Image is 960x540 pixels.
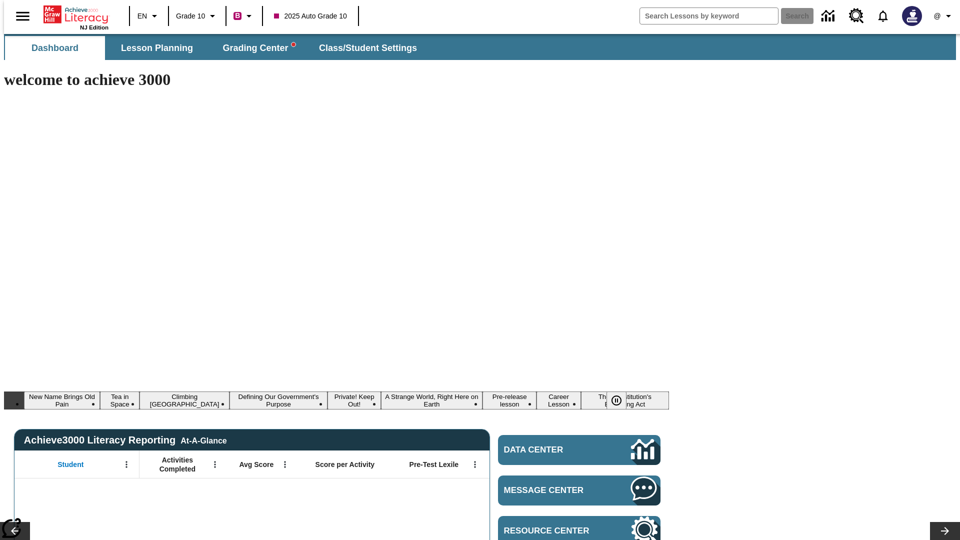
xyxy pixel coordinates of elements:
[467,457,482,472] button: Open Menu
[24,391,100,409] button: Slide 1 New Name Brings Old Pain
[222,42,295,54] span: Grading Center
[144,455,210,473] span: Activities Completed
[43,4,108,24] a: Home
[930,522,960,540] button: Lesson carousel, Next
[291,42,295,46] svg: writing assistant alert
[43,3,108,30] div: Home
[606,391,636,409] div: Pause
[933,11,940,21] span: @
[4,34,956,60] div: SubNavbar
[176,11,205,21] span: Grade 10
[409,460,459,469] span: Pre-Test Lexile
[139,391,229,409] button: Slide 3 Climbing Mount Tai
[31,42,78,54] span: Dashboard
[5,36,105,60] button: Dashboard
[504,445,597,455] span: Data Center
[119,457,134,472] button: Open Menu
[815,2,843,30] a: Data Center
[4,70,669,89] h1: welcome to achieve 3000
[482,391,536,409] button: Slide 7 Pre-release lesson
[24,434,227,446] span: Achieve3000 Literacy Reporting
[504,485,601,495] span: Message Center
[172,7,222,25] button: Grade: Grade 10, Select a grade
[536,391,580,409] button: Slide 8 Career Lesson
[235,9,240,22] span: B
[581,391,669,409] button: Slide 9 The Constitution's Balancing Act
[107,36,207,60] button: Lesson Planning
[239,460,273,469] span: Avg Score
[80,24,108,30] span: NJ Edition
[381,391,482,409] button: Slide 6 A Strange World, Right Here on Earth
[896,3,928,29] button: Select a new avatar
[319,42,417,54] span: Class/Student Settings
[180,434,226,445] div: At-A-Glance
[8,1,37,31] button: Open side menu
[229,391,328,409] button: Slide 4 Defining Our Government's Purpose
[327,391,381,409] button: Slide 5 Private! Keep Out!
[274,11,346,21] span: 2025 Auto Grade 10
[640,8,778,24] input: search field
[504,526,601,536] span: Resource Center
[207,457,222,472] button: Open Menu
[606,391,626,409] button: Pause
[498,435,660,465] a: Data Center
[928,7,960,25] button: Profile/Settings
[4,36,426,60] div: SubNavbar
[843,2,870,29] a: Resource Center, Will open in new tab
[311,36,425,60] button: Class/Student Settings
[229,7,259,25] button: Boost Class color is violet red. Change class color
[870,3,896,29] a: Notifications
[902,6,922,26] img: Avatar
[121,42,193,54] span: Lesson Planning
[133,7,165,25] button: Language: EN, Select a language
[315,460,375,469] span: Score per Activity
[277,457,292,472] button: Open Menu
[498,475,660,505] a: Message Center
[57,460,83,469] span: Student
[100,391,139,409] button: Slide 2 Tea in Space
[137,11,147,21] span: EN
[209,36,309,60] button: Grading Center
